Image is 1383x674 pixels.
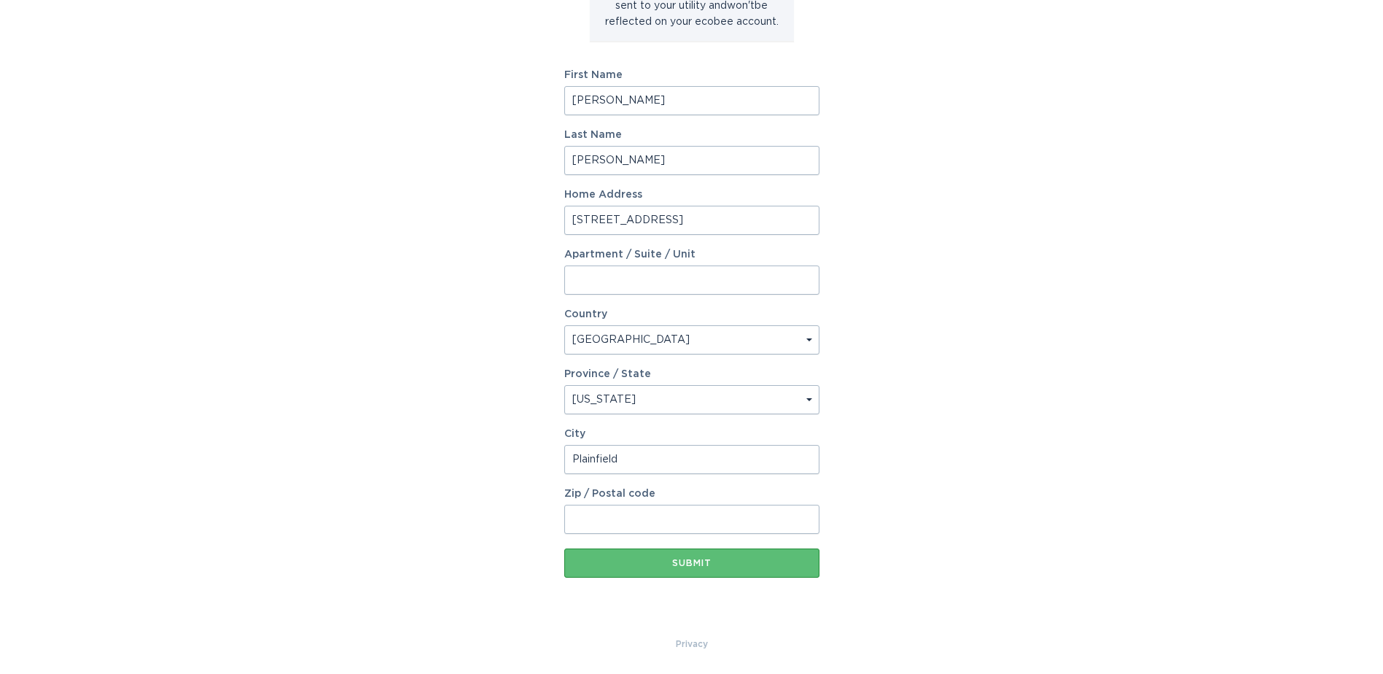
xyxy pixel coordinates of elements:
label: Province / State [564,369,651,379]
label: First Name [564,70,819,80]
button: Submit [564,549,819,578]
label: Zip / Postal code [564,489,819,499]
label: Country [564,309,607,319]
div: Submit [572,559,812,568]
label: Last Name [564,130,819,140]
label: Home Address [564,190,819,200]
label: Apartment / Suite / Unit [564,249,819,260]
label: City [564,429,819,439]
a: Privacy Policy & Terms of Use [676,636,708,652]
